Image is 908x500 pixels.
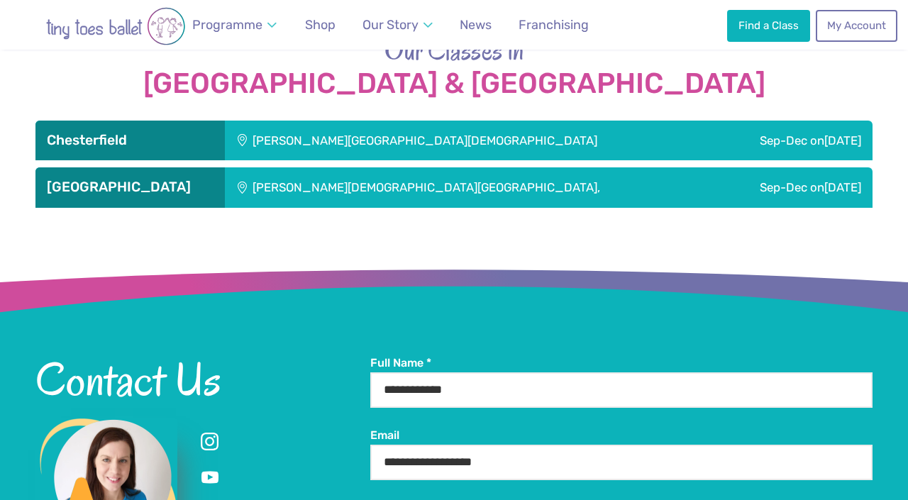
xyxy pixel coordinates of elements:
[192,17,262,32] span: Programme
[35,68,873,99] strong: [GEOGRAPHIC_DATA] & [GEOGRAPHIC_DATA]
[727,10,809,41] a: Find a Class
[197,465,223,491] a: Youtube
[299,9,342,41] a: Shop
[47,179,214,196] h3: [GEOGRAPHIC_DATA]
[824,133,861,148] span: [DATE]
[370,428,873,443] label: Email
[460,17,492,32] span: News
[197,428,223,454] a: Instagram
[824,180,861,194] span: [DATE]
[816,10,897,41] a: My Account
[35,355,370,404] h2: Contact Us
[453,9,498,41] a: News
[512,9,595,41] a: Franchising
[225,121,714,160] div: [PERSON_NAME][GEOGRAPHIC_DATA][DEMOGRAPHIC_DATA]
[356,9,440,41] a: Our Story
[362,17,419,32] span: Our Story
[16,7,215,45] img: tiny toes ballet
[305,17,336,32] span: Shop
[714,121,873,160] div: Sep-Dec on
[47,132,214,149] h3: Chesterfield
[225,167,715,207] div: [PERSON_NAME][DEMOGRAPHIC_DATA][GEOGRAPHIC_DATA],
[384,32,524,69] span: Our Classes in
[186,9,284,41] a: Programme
[370,355,873,371] label: Full Name *
[715,167,873,207] div: Sep-Dec on
[519,17,589,32] span: Franchising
